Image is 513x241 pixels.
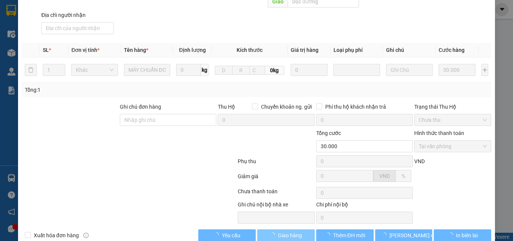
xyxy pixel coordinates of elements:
[379,173,390,179] span: VND
[389,231,461,239] span: [PERSON_NAME] chuyển hoàn
[249,66,265,75] input: C
[222,231,240,239] span: Yêu cầu
[419,114,487,126] span: Chưa thu
[120,104,161,110] label: Ghi chú đơn hàng
[238,200,315,212] div: Ghi chú nội bộ nhà xe
[237,157,315,170] div: Phụ thu
[25,86,199,94] div: Tổng: 1
[386,64,433,76] input: Ghi Chú
[258,103,315,111] span: Chuyển khoản ng. gửi
[124,47,148,53] span: Tên hàng
[237,172,315,185] div: Giảm giá
[419,141,487,152] span: Tại văn phòng
[41,22,114,34] input: Địa chỉ của người nhận
[237,47,263,53] span: Kích thước
[330,43,383,58] th: Loại phụ phí
[383,43,436,58] th: Ghi chú
[439,47,465,53] span: Cước hàng
[41,11,114,19] div: Địa chỉ người nhận
[401,173,405,179] span: %
[232,66,250,75] input: R
[265,66,284,75] span: 0kg
[83,233,89,238] span: info-circle
[448,232,456,238] span: loading
[25,64,37,76] button: delete
[325,232,333,238] span: loading
[43,47,49,53] span: SL
[215,66,232,75] input: D
[218,104,235,110] span: Thu Hộ
[316,200,413,212] div: Chi phí nội bộ
[456,231,478,239] span: In biên lai
[481,64,488,76] button: plus
[414,130,464,136] label: Hình thức thanh toán
[201,64,208,76] span: kg
[76,64,113,76] span: Khác
[291,47,318,53] span: Giá trị hàng
[124,64,170,76] input: VD: Bàn, Ghế
[381,232,389,238] span: loading
[71,47,100,53] span: Đơn vị tính
[414,103,491,111] div: Trạng thái Thu Hộ
[278,231,302,239] span: Giao hàng
[120,114,216,126] input: Ghi chú đơn hàng
[333,231,365,239] span: Thêm ĐH mới
[316,130,341,136] span: Tổng cước
[214,232,222,238] span: loading
[179,47,206,53] span: Định lượng
[31,231,82,239] span: Xuất hóa đơn hàng
[291,64,327,76] input: 0
[322,103,389,111] span: Phí thu hộ khách nhận trả
[237,187,315,200] div: Chưa thanh toán
[270,232,278,238] span: loading
[414,158,425,164] span: VND
[439,64,475,76] input: 0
